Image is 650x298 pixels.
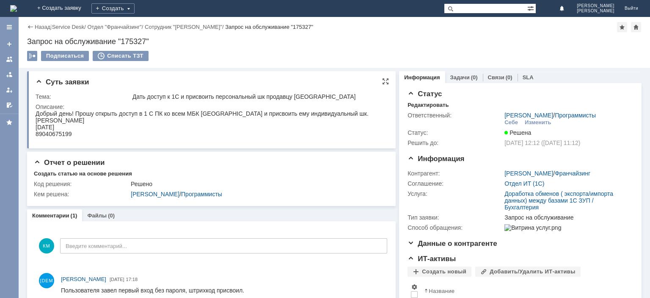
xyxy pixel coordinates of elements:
[577,3,614,8] span: [PERSON_NAME]
[50,23,52,30] div: |
[3,53,16,66] a: Заявки на командах
[382,78,389,85] div: На всю страницу
[27,37,642,46] div: Запрос на обслуживание "175327"
[145,24,225,30] div: /
[27,51,37,61] div: Работа с массовостью
[504,170,553,177] a: [PERSON_NAME]
[504,190,613,211] a: Доработка обменов ( экспорта/импорта данных) между базами 1С ЗУП / Бухгалтерия
[504,170,590,177] div: /
[61,276,106,282] span: [PERSON_NAME]
[504,224,561,231] img: Витрина услуг.png
[577,8,614,14] span: [PERSON_NAME]
[504,119,518,126] div: Себе
[3,98,16,112] a: Мои согласования
[87,24,141,30] a: Отдел "Франчайзинг"
[87,24,145,30] div: /
[617,22,627,32] div: Добавить в избранное
[408,102,449,109] div: Редактировать
[36,78,89,86] span: Суть заявки
[488,74,504,81] a: Связи
[36,103,386,110] div: Описание:
[32,212,69,219] a: Комментарии
[504,180,544,187] a: Отдел ИТ (1С)
[504,112,596,119] div: /
[527,4,536,12] span: Расширенный поиск
[131,191,179,198] a: [PERSON_NAME]
[504,139,580,146] span: [DATE] 12:12 ([DATE] 11:12)
[3,37,16,51] a: Создать заявку
[408,180,503,187] div: Соглашение:
[145,24,222,30] a: Сотрудник "[PERSON_NAME]"
[631,22,641,32] div: Сделать домашней страницей
[87,212,107,219] a: Файлы
[34,159,105,167] span: Отчет о решении
[408,90,442,98] span: Статус
[91,3,135,14] div: Создать
[555,112,596,119] a: Программисты
[408,112,503,119] div: Ответственный:
[429,288,454,294] div: Название
[34,170,132,177] div: Создать статью на основе решения
[408,129,503,136] div: Статус:
[34,181,129,187] div: Код решения:
[126,277,138,282] span: 17:18
[523,74,534,81] a: SLA
[504,129,531,136] span: Решена
[450,74,470,81] a: Задачи
[408,255,456,263] span: ИТ-активы
[10,5,17,12] a: Перейти на домашнюю страницу
[408,224,503,231] div: Способ обращения:
[408,214,503,221] div: Тип заявки:
[506,74,512,81] div: (0)
[411,284,418,290] span: Настройки
[3,83,16,97] a: Мои заявки
[110,277,124,282] span: [DATE]
[404,74,440,81] a: Информация
[52,24,85,30] a: Service Desk
[36,93,131,100] div: Тема:
[471,74,478,81] div: (0)
[108,212,115,219] div: (0)
[408,190,503,197] div: Услуга:
[132,93,384,100] div: Дать доступ к 1С и присвоить персональный шк продавцу [GEOGRAPHIC_DATA]
[408,240,497,248] span: Данные о контрагенте
[181,191,222,198] a: Программисты
[504,112,553,119] a: [PERSON_NAME]
[34,191,129,198] div: Кем решена:
[131,181,384,187] div: Решено
[61,275,106,284] a: [PERSON_NAME]
[555,170,590,177] a: Франчайзинг
[504,214,629,221] div: Запрос на обслуживание
[52,24,88,30] div: /
[39,238,54,253] span: КМ
[408,170,503,177] div: Контрагент:
[10,5,17,12] img: logo
[408,139,503,146] div: Решить до:
[225,24,313,30] div: Запрос на обслуживание "175327"
[408,155,464,163] span: Информация
[71,212,77,219] div: (1)
[3,68,16,81] a: Заявки в моей ответственности
[525,119,551,126] div: Изменить
[35,24,50,30] a: Назад
[131,191,384,198] div: /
